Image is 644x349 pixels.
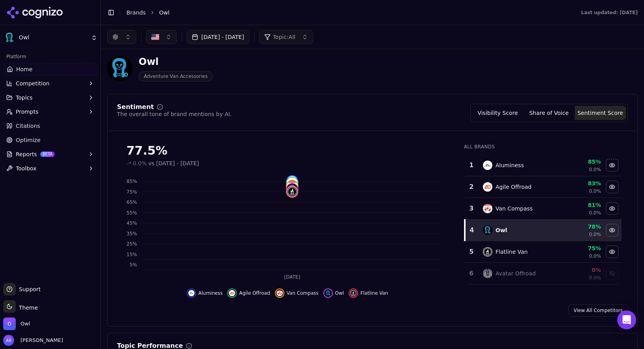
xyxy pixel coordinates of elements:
div: All Brands [464,144,622,150]
div: Owl [139,55,213,68]
div: Data table [464,155,622,284]
tr: 6avatar offroadAvatar Offroad0%0.0%Show avatar offroad data [465,263,622,284]
tspan: 35% [126,231,137,236]
span: Agile Offroad [239,290,270,296]
span: Toolbox [16,164,37,172]
span: Citations [16,122,40,130]
tspan: 15% [126,252,137,257]
img: flatline van [350,290,356,296]
span: Owl [20,320,30,327]
div: Van Compass [496,205,533,212]
span: 0.0% [133,159,147,167]
tr: 3van compassVan Compass81%0.0%Hide van compass data [465,198,622,220]
button: Hide van compass data [275,288,319,298]
div: 5 [468,247,475,257]
button: Hide agile offroad data [227,288,270,298]
div: Flatline Van [496,248,528,256]
span: Owl [159,9,169,17]
span: vs [DATE] - [DATE] [148,159,199,167]
div: Open Intercom Messenger [617,310,636,329]
div: 6 [468,269,475,278]
span: 0.0% [589,210,601,216]
button: Hide agile offroad data [606,181,618,193]
span: Van Compass [287,290,319,296]
img: aluminess [287,176,298,187]
span: Adventure Van Accessories [139,71,213,81]
div: Aluminess [496,161,524,169]
span: 0.0% [589,188,601,194]
img: owl [287,184,298,195]
span: Competition [16,79,50,87]
img: van compass [287,181,298,192]
span: Reports [16,150,37,158]
span: Aluminess [199,290,223,296]
div: Topic Performance [117,343,183,349]
span: 0.0% [589,253,601,259]
div: 83% [561,179,601,187]
button: Prompts [3,105,97,118]
div: Last updated: [DATE] [581,9,638,16]
div: 81% [561,201,601,209]
span: Theme [16,305,38,311]
div: 0% [561,266,601,274]
tspan: 25% [126,241,137,247]
button: ReportsBETA [3,148,97,161]
a: Brands [126,9,146,16]
div: Sentiment [117,104,154,110]
div: Avatar Offroad [496,270,536,277]
button: Open organization switcher [3,318,30,330]
tspan: 65% [126,199,137,205]
button: Toolbox [3,162,97,175]
span: Owl [19,34,88,41]
span: Flatline Van [360,290,388,296]
div: Platform [3,50,97,63]
img: Owl [107,56,132,81]
div: 77.5% [126,144,448,158]
button: Hide owl data [606,224,618,236]
img: agile offroad [229,290,235,296]
img: Owl [3,31,16,44]
img: Adam Raper [3,335,14,346]
a: Home [3,63,97,76]
img: flatline van [287,187,298,198]
tr: 5flatline vanFlatline Van75%0.0%Hide flatline van data [465,241,622,263]
button: Hide aluminess data [606,159,618,172]
span: 0.0% [589,231,601,238]
tr: 1aluminessAluminess85%0.0%Hide aluminess data [465,155,622,176]
span: 0.0% [589,166,601,173]
img: United States [151,33,159,41]
button: Show avatar offroad data [606,267,618,280]
span: Topics [16,94,33,102]
button: Hide owl data [323,288,344,298]
button: [DATE] - [DATE] [187,30,249,44]
img: agile offroad [483,182,492,192]
span: Owl [335,290,344,296]
img: agile offroad [287,177,298,188]
button: Hide aluminess data [187,288,223,298]
span: 0.0% [589,275,601,281]
button: Hide van compass data [606,202,618,215]
img: van compass [277,290,283,296]
img: Owl [3,318,16,330]
button: Visibility Score [472,106,523,120]
span: BETA [40,151,55,157]
img: van compass [483,204,492,213]
div: Owl [496,226,507,234]
div: 3 [468,204,475,213]
tspan: 55% [126,210,137,216]
tspan: 5% [130,262,137,268]
span: Prompts [16,108,39,116]
div: 4 [469,225,475,235]
span: Support [16,285,41,293]
div: 1 [468,161,475,170]
img: aluminess [188,290,195,296]
img: avatar offroad [483,269,492,278]
span: [PERSON_NAME] [17,337,63,344]
div: 85% [561,158,601,166]
span: Optimize [16,136,41,144]
button: Sentiment Score [575,106,626,120]
tspan: [DATE] [284,274,301,280]
div: 2 [468,182,475,192]
tspan: 85% [126,179,137,184]
div: The overall tone of brand mentions by AI. [117,110,232,118]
